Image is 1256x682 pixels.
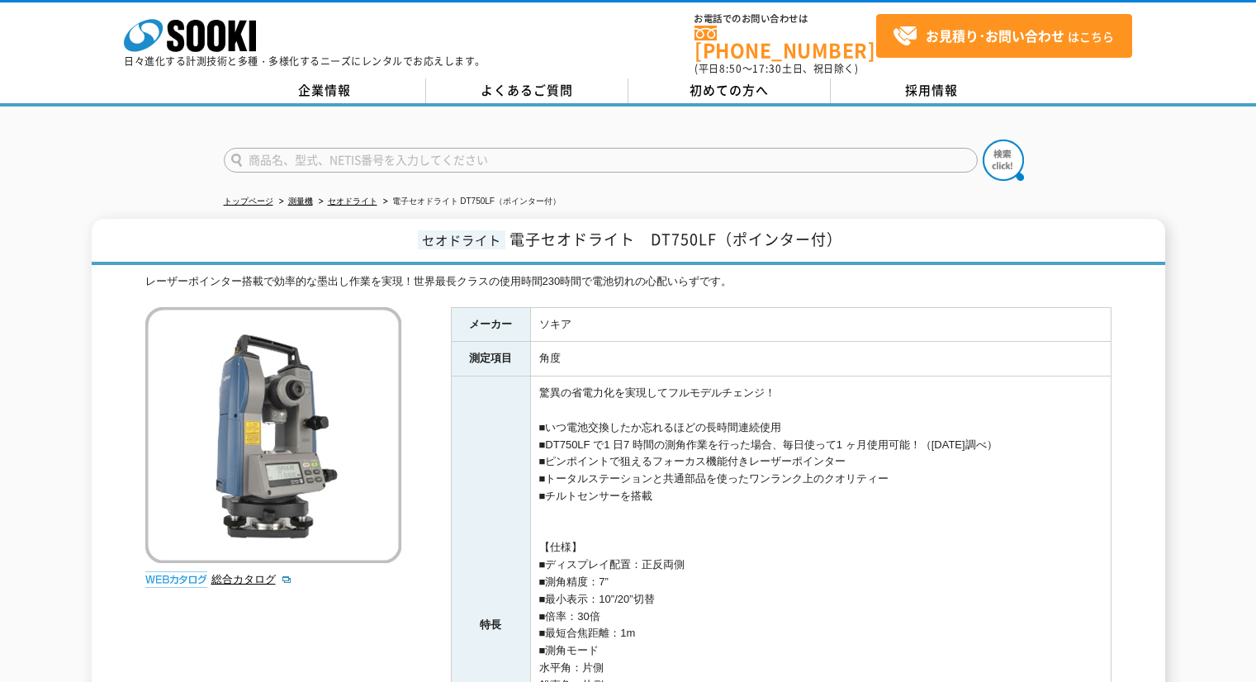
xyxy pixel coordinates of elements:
[426,78,628,103] a: よくあるご質問
[145,273,1111,291] div: レーザーポインター搭載で効率的な墨出し作業を実現！世界最長クラスの使用時間230時間で電池切れの心配いらずです。
[530,307,1111,342] td: ソキア
[380,193,561,211] li: 電子セオドライト DT750LF（ポインター付）
[690,81,769,99] span: 初めての方へ
[510,228,842,250] span: 電子セオドライト DT750LF（ポインター付）
[145,307,401,563] img: 電子セオドライト DT750LF（ポインター付）
[224,148,978,173] input: 商品名、型式、NETIS番号を入力してください
[288,197,313,206] a: 測量機
[983,140,1024,181] img: btn_search.png
[124,56,486,66] p: 日々進化する計測技術と多種・多様化するニーズにレンタルでお応えします。
[145,571,207,588] img: webカタログ
[451,307,530,342] th: メーカー
[694,26,876,59] a: [PHONE_NUMBER]
[694,61,858,76] span: (平日 ～ 土日、祝日除く)
[628,78,831,103] a: 初めての方へ
[530,342,1111,377] td: 角度
[211,573,292,585] a: 総合カタログ
[876,14,1132,58] a: お見積り･お問い合わせはこちら
[418,230,505,249] span: セオドライト
[719,61,742,76] span: 8:50
[694,14,876,24] span: お電話でのお問い合わせは
[893,24,1114,49] span: はこちら
[224,78,426,103] a: 企業情報
[328,197,377,206] a: セオドライト
[926,26,1064,45] strong: お見積り･お問い合わせ
[752,61,782,76] span: 17:30
[451,342,530,377] th: 測定項目
[831,78,1033,103] a: 採用情報
[224,197,273,206] a: トップページ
